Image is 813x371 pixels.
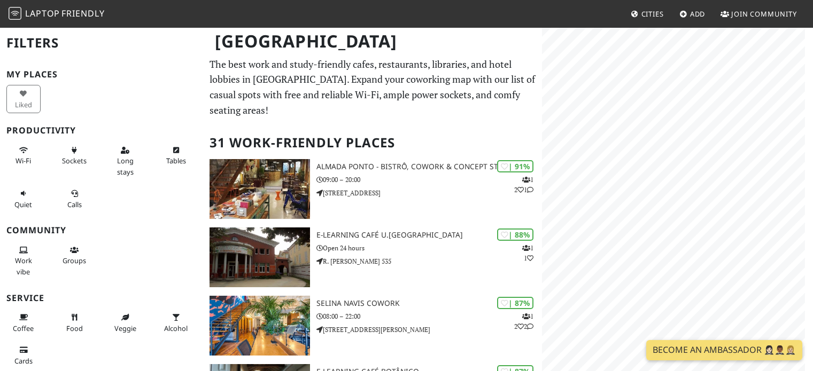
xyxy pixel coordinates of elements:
[61,7,104,19] span: Friendly
[6,141,41,170] button: Wi-Fi
[626,4,668,23] a: Cities
[164,323,188,333] span: Alcohol
[514,175,533,195] p: 1 2 1
[731,9,797,19] span: Join Community
[57,185,91,213] button: Calls
[6,293,197,303] h3: Service
[203,296,542,356] a: Selina Navis CoWork | 87% 122 Selina Navis CoWork 08:00 – 22:00 [STREET_ADDRESS][PERSON_NAME]
[316,188,543,198] p: [STREET_ADDRESS]
[206,27,540,56] h1: [GEOGRAPHIC_DATA]
[6,241,41,280] button: Work vibe
[203,227,542,287] a: e-learning Café U.Porto | 88% 11 e-learning Café U.[GEOGRAPHIC_DATA] Open 24 hours R. [PERSON_NAM...
[316,175,543,185] p: 09:00 – 20:00
[108,309,142,337] button: Veggie
[57,309,91,337] button: Food
[497,228,533,241] div: | 88%
[14,356,33,366] span: Credit cards
[25,7,60,19] span: Laptop
[210,159,309,219] img: Almada Ponto - Bistrô, Cowork & Concept Store
[57,241,91,270] button: Groups
[690,9,706,19] span: Add
[62,156,87,165] span: Power sockets
[117,156,134,176] span: Long stays
[522,243,533,263] p: 1 1
[210,227,309,287] img: e-learning Café U.Porto
[316,243,543,253] p: Open 24 hours
[716,4,801,23] a: Join Community
[6,341,41,369] button: Cards
[646,340,802,360] a: Become an Ambassador 🤵🏻‍♀️🤵🏾‍♂️🤵🏼‍♀️
[57,141,91,170] button: Sockets
[675,4,710,23] a: Add
[166,156,186,165] span: Work-friendly tables
[15,256,32,276] span: People working
[159,309,193,337] button: Alcohol
[6,125,197,136] h3: Productivity
[6,185,41,213] button: Quiet
[316,162,543,171] h3: Almada Ponto - Bistrô, Cowork & Concept Store
[6,69,197,80] h3: My Places
[316,299,543,308] h3: Selina Navis CoWork
[6,225,197,235] h3: Community
[210,127,536,159] h2: 31 Work-Friendly Places
[159,141,193,170] button: Tables
[13,323,34,333] span: Coffee
[9,5,105,23] a: LaptopFriendly LaptopFriendly
[114,323,136,333] span: Veggie
[210,296,309,356] img: Selina Navis CoWork
[63,256,86,265] span: Group tables
[497,160,533,172] div: | 91%
[210,57,536,118] p: The best work and study-friendly cafes, restaurants, libraries, and hotel lobbies in [GEOGRAPHIC_...
[316,311,543,321] p: 08:00 – 22:00
[66,323,83,333] span: Food
[316,325,543,335] p: [STREET_ADDRESS][PERSON_NAME]
[497,297,533,309] div: | 87%
[6,27,197,59] h2: Filters
[16,156,31,165] span: Stable Wi-Fi
[67,200,82,209] span: Video/audio calls
[14,200,32,209] span: Quiet
[108,141,142,180] button: Long stays
[514,311,533,331] p: 1 2 2
[641,9,664,19] span: Cities
[316,256,543,266] p: R. [PERSON_NAME] 535
[9,7,21,20] img: LaptopFriendly
[316,231,543,240] h3: e-learning Café U.[GEOGRAPHIC_DATA]
[6,309,41,337] button: Coffee
[203,159,542,219] a: Almada Ponto - Bistrô, Cowork & Concept Store | 91% 121 Almada Ponto - Bistrô, Cowork & Concept S...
